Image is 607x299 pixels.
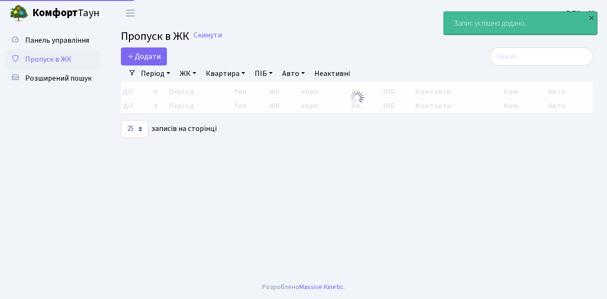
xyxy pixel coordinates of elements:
div: Запис успішно додано. [444,12,597,35]
span: Таун [32,5,100,21]
select: записів на сторінці [121,120,148,138]
span: Пропуск в ЖК [121,28,189,45]
button: Переключити навігацію [119,5,142,21]
a: Додати [121,47,167,65]
img: logo.png [9,4,28,23]
a: ВЛ2 -. К. [566,8,596,19]
b: Комфорт [32,5,78,20]
a: Авто [278,65,309,82]
input: Пошук... [490,47,593,65]
a: ПІБ [251,65,276,82]
a: Період [137,65,174,82]
a: Неактивні [311,65,354,82]
span: Панель управління [25,35,89,46]
a: Massive Kinetic [299,282,343,292]
a: ЖК [176,65,200,82]
div: Розроблено . [262,282,345,292]
a: Пропуск в ЖК [5,50,100,69]
a: Розширений пошук [5,69,100,88]
a: Квартира [202,65,249,82]
span: Додати [127,51,161,62]
span: Пропуск в ЖК [25,54,72,65]
a: Панель управління [5,31,100,50]
div: × [587,13,596,22]
b: ВЛ2 -. К. [566,8,596,19]
a: Скинути [193,31,222,40]
label: записів на сторінці [121,120,217,138]
img: Обробка... [349,90,365,105]
span: Розширений пошук [25,73,92,84]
